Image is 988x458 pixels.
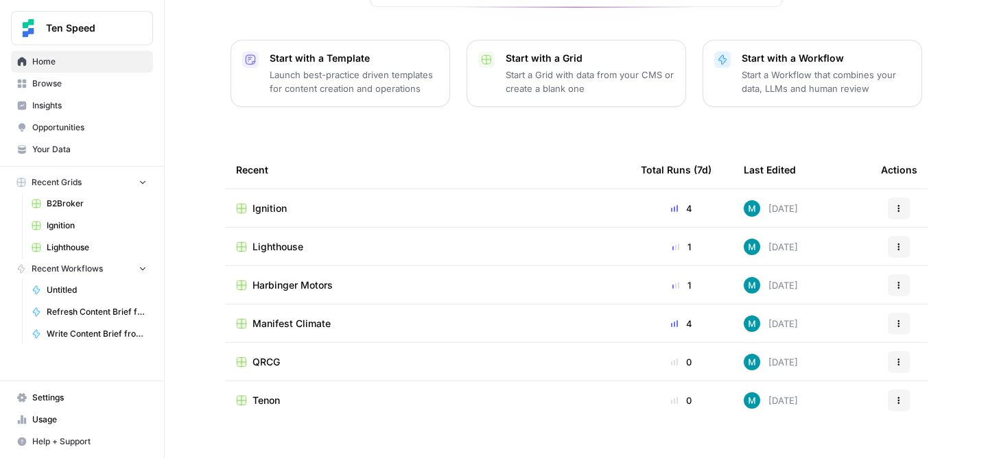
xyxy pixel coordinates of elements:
div: Last Edited [744,151,796,189]
button: Workspace: Ten Speed [11,11,153,45]
div: [DATE] [744,200,798,217]
img: 9k9gt13slxq95qn7lcfsj5lxmi7v [744,277,760,293]
a: B2Broker [25,193,153,215]
button: Recent Grids [11,172,153,193]
img: 9k9gt13slxq95qn7lcfsj5lxmi7v [744,200,760,217]
p: Start with a Template [270,51,438,65]
a: Opportunities [11,117,153,138]
a: Manifest Climate [236,317,619,330]
span: Refresh Content Brief from Keyword [DEV] [47,306,147,318]
button: Recent Workflows [11,258,153,279]
span: Browse [32,77,147,90]
span: Untitled [47,284,147,296]
p: Start a Grid with data from your CMS or create a blank one [506,68,674,95]
a: Home [11,51,153,73]
span: Tenon [252,394,280,407]
div: [DATE] [744,277,798,293]
div: [DATE] [744,354,798,370]
div: 4 [641,317,722,330]
a: QRCG [236,355,619,369]
div: Actions [881,151,917,189]
div: [DATE] [744,239,798,255]
button: Start with a WorkflowStart a Workflow that combines your data, LLMs and human review [703,40,922,107]
a: Harbinger Motors [236,278,619,292]
span: Recent Workflows [32,263,103,275]
a: Ignition [25,215,153,237]
p: Start with a Grid [506,51,674,65]
p: Start with a Workflow [742,51,910,65]
span: Ignition [47,219,147,232]
span: Ignition [252,202,287,215]
span: Recent Grids [32,176,82,189]
a: Usage [11,409,153,431]
span: Harbinger Motors [252,278,333,292]
span: Insights [32,99,147,112]
span: Ten Speed [46,21,129,35]
a: Ignition [236,202,619,215]
span: Usage [32,413,147,426]
a: Lighthouse [236,240,619,254]
div: [DATE] [744,392,798,409]
a: Write Content Brief from Keyword [DEV] [25,323,153,345]
a: Insights [11,95,153,117]
div: 1 [641,278,722,292]
img: 9k9gt13slxq95qn7lcfsj5lxmi7v [744,239,760,255]
span: Write Content Brief from Keyword [DEV] [47,328,147,340]
span: Settings [32,391,147,404]
p: Launch best-practice driven templates for content creation and operations [270,68,438,95]
button: Start with a TemplateLaunch best-practice driven templates for content creation and operations [231,40,450,107]
div: Total Runs (7d) [641,151,711,189]
span: Lighthouse [47,241,147,254]
img: 9k9gt13slxq95qn7lcfsj5lxmi7v [744,354,760,370]
a: Browse [11,73,153,95]
div: 0 [641,355,722,369]
a: Lighthouse [25,237,153,258]
span: Your Data [32,143,147,156]
img: 9k9gt13slxq95qn7lcfsj5lxmi7v [744,392,760,409]
span: Help + Support [32,435,147,448]
a: Untitled [25,279,153,301]
div: Recent [236,151,619,189]
a: Your Data [11,138,153,160]
a: Refresh Content Brief from Keyword [DEV] [25,301,153,323]
span: Home [32,56,147,68]
div: 0 [641,394,722,407]
div: [DATE] [744,315,798,332]
img: Ten Speed Logo [16,16,40,40]
button: Start with a GridStart a Grid with data from your CMS or create a blank one [467,40,686,107]
span: Lighthouse [252,240,303,254]
img: 9k9gt13slxq95qn7lcfsj5lxmi7v [744,315,760,332]
a: Tenon [236,394,619,407]
button: Help + Support [11,431,153,453]
span: QRCG [252,355,280,369]
span: B2Broker [47,197,147,210]
a: Settings [11,387,153,409]
div: 4 [641,202,722,215]
div: 1 [641,240,722,254]
span: Manifest Climate [252,317,331,330]
p: Start a Workflow that combines your data, LLMs and human review [742,68,910,95]
span: Opportunities [32,121,147,134]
